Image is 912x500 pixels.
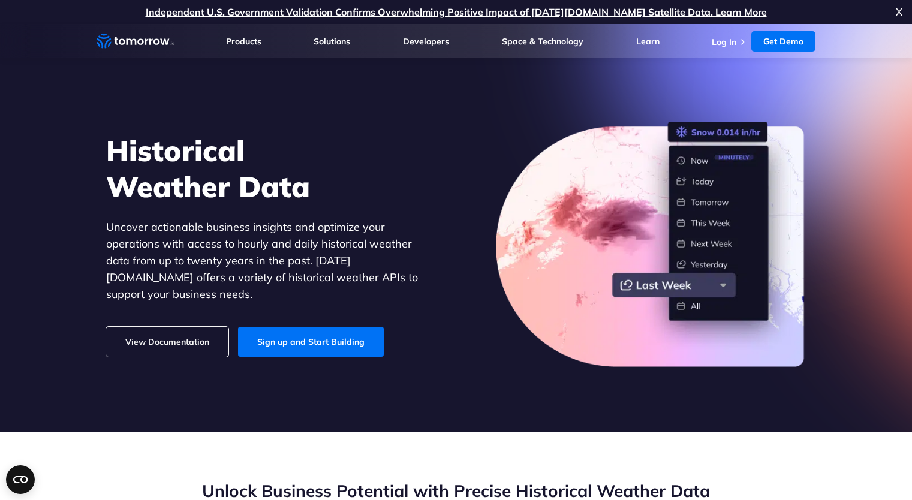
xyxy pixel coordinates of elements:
[502,36,583,47] a: Space & Technology
[106,219,436,303] p: Uncover actionable business insights and optimize your operations with access to hourly and daily...
[6,465,35,494] button: Open CMP widget
[146,6,767,18] a: Independent U.S. Government Validation Confirms Overwhelming Positive Impact of [DATE][DOMAIN_NAM...
[97,32,174,50] a: Home link
[314,36,350,47] a: Solutions
[106,327,228,357] a: View Documentation
[636,36,660,47] a: Learn
[712,37,736,47] a: Log In
[106,132,436,204] h1: Historical Weather Data
[238,327,384,357] a: Sign up and Start Building
[226,36,261,47] a: Products
[496,122,806,368] img: historical-weather-data.png.webp
[403,36,449,47] a: Developers
[751,31,815,52] a: Get Demo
